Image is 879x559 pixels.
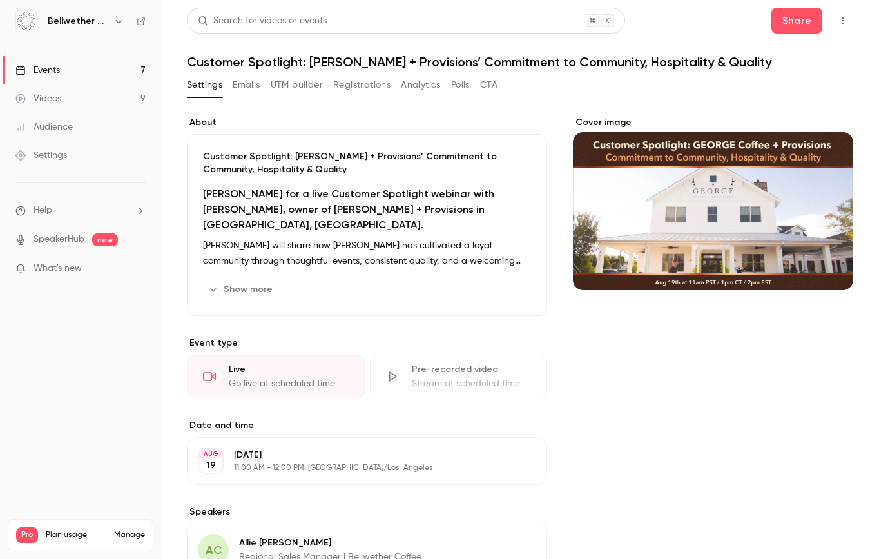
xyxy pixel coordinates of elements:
[16,11,37,32] img: Bellwether Coffee
[412,363,532,376] div: Pre-recorded video
[187,505,547,518] label: Speakers
[15,64,60,77] div: Events
[187,355,365,398] div: LiveGo live at scheduled time
[34,262,82,275] span: What's new
[333,75,391,95] button: Registrations
[234,463,479,473] p: 11:00 AM - 12:00 PM, [GEOGRAPHIC_DATA]/Los_Angeles
[48,15,108,28] h6: Bellwether Coffee
[187,54,853,70] h1: Customer Spotlight: [PERSON_NAME] + Provisions’ Commitment to Community, Hospitality & Quality
[573,116,853,129] label: Cover image
[15,92,61,105] div: Videos
[198,14,327,28] div: Search for videos or events
[206,542,222,559] span: AC
[412,377,532,390] div: Stream at scheduled time
[34,204,52,217] span: Help
[15,204,146,217] li: help-dropdown-opener
[46,530,106,540] span: Plan usage
[34,233,84,246] a: SpeakerHub
[573,116,853,290] section: Cover image
[15,121,73,133] div: Audience
[187,116,547,129] label: About
[271,75,323,95] button: UTM builder
[187,419,547,432] label: Date and time
[187,75,222,95] button: Settings
[114,530,145,540] a: Manage
[16,527,38,543] span: Pro
[229,377,349,390] div: Go live at scheduled time
[203,238,531,269] p: [PERSON_NAME] will share how [PERSON_NAME] has cultivated a loyal community through thoughtful ev...
[206,459,216,472] p: 19
[401,75,441,95] button: Analytics
[239,536,421,549] p: Allie [PERSON_NAME]
[15,149,67,162] div: Settings
[203,150,531,176] p: Customer Spotlight: [PERSON_NAME] + Provisions’ Commitment to Community, Hospitality & Quality
[203,186,531,233] h2: [PERSON_NAME] for a live Customer Spotlight webinar with [PERSON_NAME], owner of [PERSON_NAME] + ...
[480,75,497,95] button: CTA
[234,449,479,462] p: [DATE]
[771,8,822,34] button: Share
[233,75,260,95] button: Emails
[92,233,118,246] span: new
[203,279,280,300] button: Show more
[199,449,222,458] div: AUG
[229,363,349,376] div: Live
[370,355,548,398] div: Pre-recorded videoStream at scheduled time
[187,337,547,349] p: Event type
[451,75,470,95] button: Polls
